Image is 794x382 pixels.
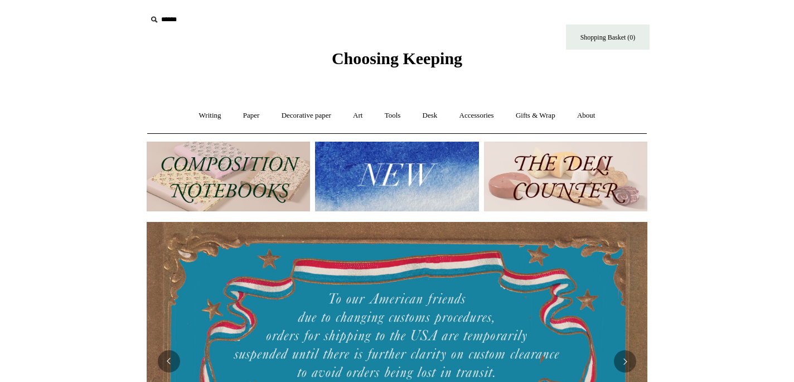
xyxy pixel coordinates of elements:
[189,101,231,130] a: Writing
[614,350,636,373] button: Next
[449,101,504,130] a: Accessories
[567,101,606,130] a: About
[413,101,448,130] a: Desk
[272,101,341,130] a: Decorative paper
[506,101,565,130] a: Gifts & Wrap
[566,25,650,50] a: Shopping Basket (0)
[158,350,180,373] button: Previous
[147,142,310,211] img: 202302 Composition ledgers.jpg__PID:69722ee6-fa44-49dd-a067-31375e5d54ec
[332,58,462,66] a: Choosing Keeping
[233,101,270,130] a: Paper
[484,142,647,211] img: The Deli Counter
[332,49,462,67] span: Choosing Keeping
[375,101,411,130] a: Tools
[315,142,478,211] img: New.jpg__PID:f73bdf93-380a-4a35-bcfe-7823039498e1
[343,101,372,130] a: Art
